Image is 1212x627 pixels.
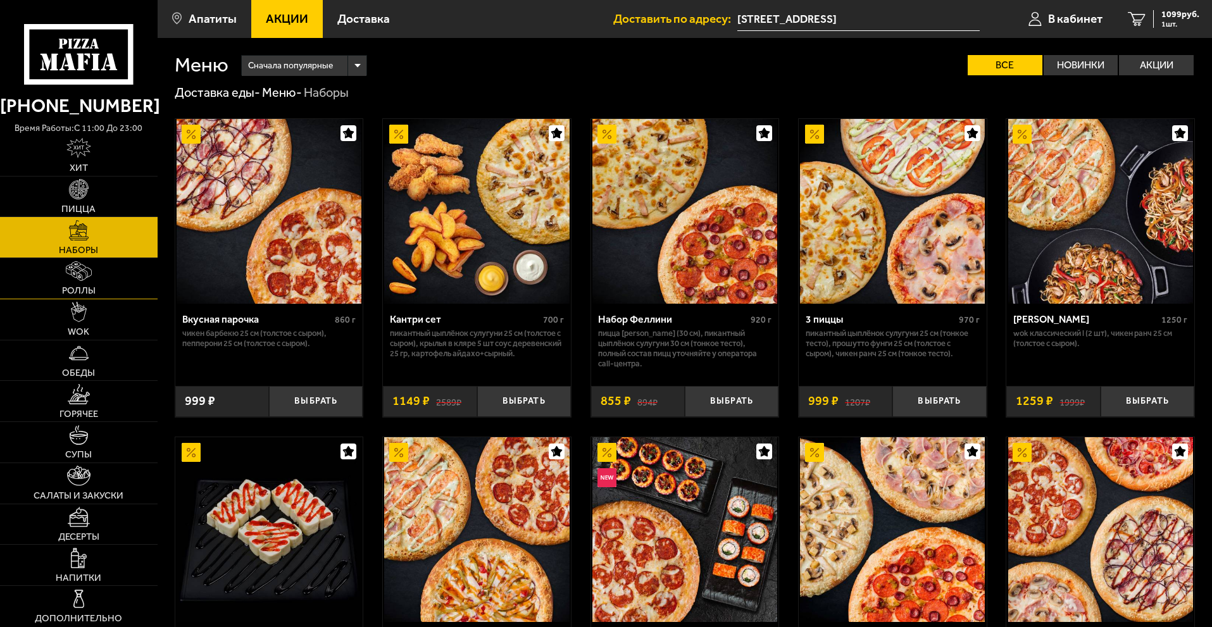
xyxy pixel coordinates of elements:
[806,328,980,359] p: Пикантный цыплёнок сулугуни 25 см (тонкое тесто), Прошутто Фунги 25 см (толстое с сыром), Чикен Р...
[737,8,980,31] input: Ваш адрес доставки
[1161,10,1199,19] span: 1099 руб.
[1044,55,1118,75] label: Новинки
[805,125,824,144] img: Акционный
[597,443,616,462] img: Акционный
[262,85,302,100] a: Меню-
[337,13,390,25] span: Доставка
[892,386,986,417] button: Выбрать
[613,13,737,25] span: Доставить по адресу:
[1006,119,1194,304] a: АкционныйВилла Капри
[799,437,987,622] a: АкционныйХет Трик
[61,204,96,214] span: Пицца
[62,368,95,378] span: Обеды
[1016,395,1053,407] span: 1259 ₽
[59,245,98,255] span: Наборы
[845,395,870,407] s: 1207 ₽
[175,85,260,100] a: Доставка еды-
[269,386,363,417] button: Выбрать
[800,119,985,304] img: 3 пиццы
[390,313,540,325] div: Кантри сет
[799,119,987,304] a: Акционный3 пиццы
[59,409,98,419] span: Горячее
[1008,437,1193,622] img: Римские каникулы
[800,437,985,622] img: Хет Трик
[1101,386,1194,417] button: Выбрать
[597,125,616,144] img: Акционный
[383,119,571,304] a: АкционныйКантри сет
[175,55,228,75] h1: Меню
[805,443,824,462] img: Акционный
[182,125,201,144] img: Акционный
[34,491,123,500] span: Салаты и закуски
[189,13,237,25] span: Апатиты
[1013,125,1032,144] img: Акционный
[58,532,99,542] span: Десерты
[1008,119,1193,304] img: Вилла Капри
[389,443,408,462] img: Акционный
[56,573,101,583] span: Напитки
[591,119,779,304] a: АкционныйНабор Феллини
[390,328,564,359] p: Пикантный цыплёнок сулугуни 25 см (толстое с сыром), крылья в кляре 5 шт соус деревенский 25 гр, ...
[1119,55,1194,75] label: Акции
[477,386,571,417] button: Выбрать
[637,395,658,407] s: 894 ₽
[1059,395,1085,407] s: 1999 ₽
[436,395,461,407] s: 2589 ₽
[543,314,564,325] span: 700 г
[591,437,779,622] a: АкционныйНовинкаДжекпот
[68,327,89,337] span: WOK
[601,395,631,407] span: 855 ₽
[959,314,980,325] span: 970 г
[383,437,571,622] a: АкционныйСупер Трио
[335,314,356,325] span: 860 г
[384,119,569,304] img: Кантри сет
[1006,437,1194,622] a: АкционныйРимские каникулы
[1161,314,1187,325] span: 1250 г
[1161,20,1199,28] span: 1 шт.
[175,437,363,622] a: АкционныйИскушение
[177,119,361,304] img: Вкусная парочка
[685,386,778,417] button: Выбрать
[592,437,777,622] img: Джекпот
[182,443,201,462] img: Акционный
[808,395,839,407] span: 999 ₽
[1048,13,1103,25] span: В кабинет
[597,468,616,487] img: Новинка
[751,314,772,325] span: 920 г
[248,54,333,78] span: Сначала популярные
[737,8,980,31] span: Россия, Мурманская область, Апатиты, улица Строителей, 103
[1013,443,1032,462] img: Акционный
[175,119,363,304] a: АкционныйВкусная парочка
[598,328,772,369] p: Пицца [PERSON_NAME] (30 см), Пикантный цыплёнок сулугуни 30 см (тонкое тесто), Полный состав пицц...
[1013,328,1187,349] p: Wok классический L (2 шт), Чикен Ранч 25 см (толстое с сыром).
[65,450,92,459] span: Супы
[392,395,430,407] span: 1149 ₽
[182,328,356,349] p: Чикен Барбекю 25 см (толстое с сыром), Пепперони 25 см (толстое с сыром).
[598,313,748,325] div: Набор Феллини
[806,313,956,325] div: 3 пиццы
[35,614,122,623] span: Дополнительно
[389,125,408,144] img: Акционный
[185,395,215,407] span: 999 ₽
[182,313,332,325] div: Вкусная парочка
[70,163,88,173] span: Хит
[384,437,569,622] img: Супер Трио
[266,13,308,25] span: Акции
[968,55,1042,75] label: Все
[592,119,777,304] img: Набор Феллини
[304,85,349,101] div: Наборы
[177,437,361,622] img: Искушение
[1013,313,1158,325] div: [PERSON_NAME]
[62,286,96,295] span: Роллы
